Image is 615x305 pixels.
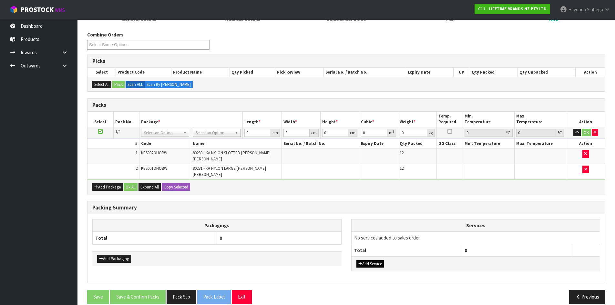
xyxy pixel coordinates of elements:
span: Select an Option [144,129,180,137]
button: Save [87,290,109,304]
div: ℃ [556,129,564,137]
th: Select [87,68,116,77]
th: Total [93,232,217,244]
span: 80280 - KA NYLON SLOTTED [PERSON_NAME] [PERSON_NAME] [193,150,271,161]
a: C11 - LIFETIME BRANDS NZ PTY LTD [475,4,550,14]
th: Qty Packed [398,139,437,148]
div: m [387,129,396,137]
span: KES002OHOBW [141,150,167,156]
button: Previous [569,290,605,304]
th: Action [576,68,605,77]
button: Save & Confirm Packs [110,290,166,304]
th: Height [320,112,359,127]
div: ℃ [504,129,513,137]
button: Pack Slip [167,290,196,304]
th: Max. Temperature [514,112,566,127]
label: Scan By [PERSON_NAME] [145,81,193,88]
th: Total [352,244,462,256]
div: kg [427,129,435,137]
strong: C11 - LIFETIME BRANDS NZ PTY LTD [478,6,547,12]
button: Pack [112,81,125,88]
th: Serial No. / Batch No. [324,68,406,77]
th: Action [566,112,605,127]
button: Ok All [124,183,138,191]
span: Expand All [140,184,159,190]
th: Serial No. / Batch No. [282,139,359,148]
span: 12 [400,166,404,171]
div: cm [348,129,357,137]
th: Services [352,219,600,232]
th: Package [139,112,243,127]
span: ProStock [21,5,54,14]
th: Product Name [171,68,230,77]
th: Qty Packed [470,68,518,77]
button: Add Service [356,260,384,268]
div: cm [310,129,319,137]
label: Scan ALL [126,81,145,88]
th: Qty Picked [230,68,275,77]
th: Expiry Date [359,139,398,148]
th: Width [282,112,320,127]
th: Pack No. [113,112,139,127]
th: UP [453,68,470,77]
span: Hayrinna [568,6,586,13]
h3: Picks [92,58,600,64]
button: Add Package [92,183,123,191]
th: DG Class [437,139,463,148]
button: Expand All [138,183,161,191]
span: 80281 - KA NYLON LARGE [PERSON_NAME] [PERSON_NAME] [193,166,266,177]
button: Exit [232,290,252,304]
th: Expiry Date [406,68,454,77]
th: Qty Unpacked [518,68,575,77]
sup: 3 [393,129,394,134]
td: No services added to sales order. [352,232,600,244]
th: Length [243,112,282,127]
th: Temp. Required [437,112,463,127]
span: 1 [136,150,138,156]
th: Name [191,139,282,148]
th: # [87,139,139,148]
span: Select an Option [196,129,232,137]
th: Min. Temperature [463,139,514,148]
span: Siuhega [587,6,603,13]
span: 2 [136,166,138,171]
button: Add Packaging [97,255,131,263]
th: Packagings [93,219,342,232]
span: 12 [400,150,404,156]
th: Product Code [116,68,171,77]
label: Combine Orders [87,31,123,38]
span: KES001OHOBW [141,166,167,171]
th: Cubic [359,112,398,127]
button: Pack Label [197,290,231,304]
h3: Packs [92,102,600,108]
th: Select [87,112,113,127]
span: 1/1 [115,129,121,134]
h3: Packing Summary [92,205,600,211]
th: Action [566,139,605,148]
span: 0 [465,247,467,253]
button: Copy Selected [162,183,190,191]
span: 0 [220,235,222,241]
th: Pick Review [275,68,324,77]
small: WMS [55,7,65,13]
button: Select All [92,81,111,88]
th: Min. Temperature [463,112,514,127]
th: Max. Temperature [514,139,566,148]
th: Weight [398,112,437,127]
div: cm [271,129,280,137]
img: cube-alt.png [10,5,18,14]
button: OK [582,129,591,137]
th: Code [139,139,191,148]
